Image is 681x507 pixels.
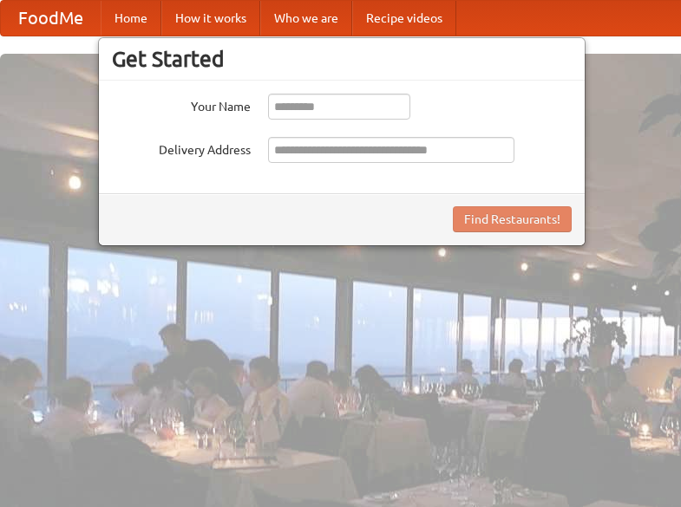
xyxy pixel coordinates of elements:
[1,1,101,36] a: FoodMe
[112,137,251,159] label: Delivery Address
[112,46,572,72] h3: Get Started
[260,1,352,36] a: Who we are
[161,1,260,36] a: How it works
[112,94,251,115] label: Your Name
[352,1,456,36] a: Recipe videos
[101,1,161,36] a: Home
[453,206,572,232] button: Find Restaurants!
